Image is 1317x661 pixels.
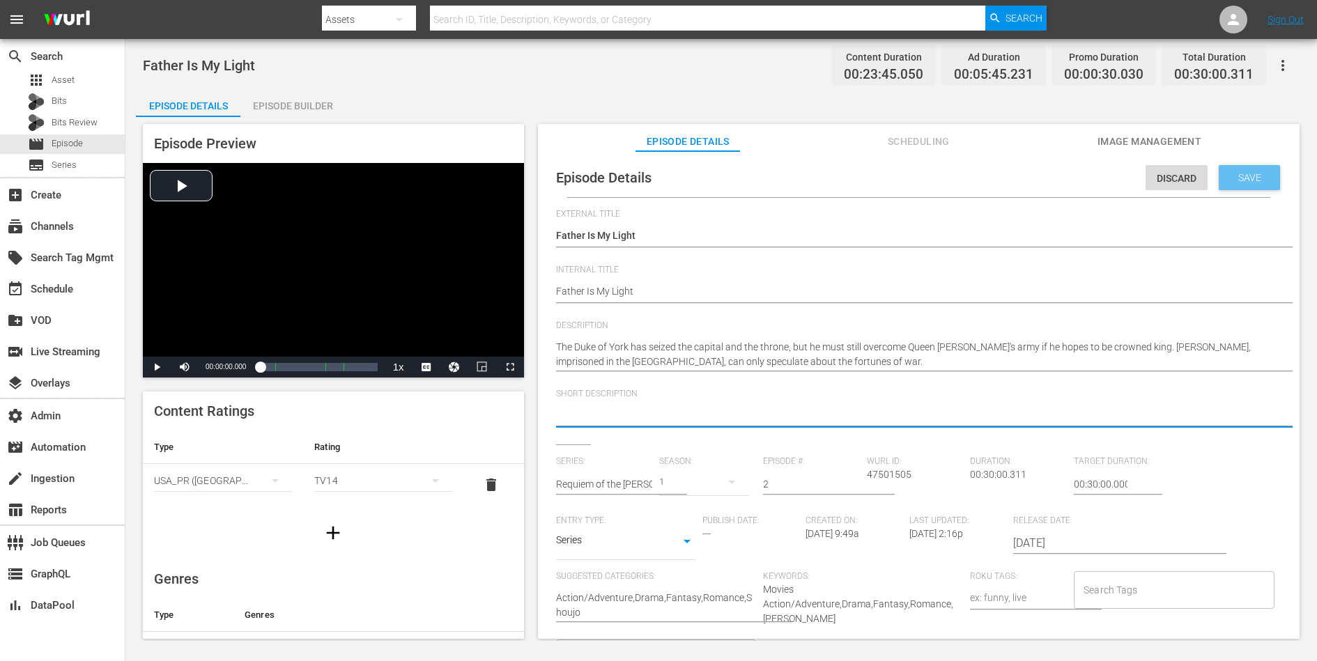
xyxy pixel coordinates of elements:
[844,67,923,83] span: 00:23:45.050
[970,639,1170,651] span: Directors
[1227,172,1272,183] span: Save
[556,284,1274,301] textarea: Father Is My Light
[659,462,749,501] div: 1
[867,469,911,480] span: 47501505
[763,639,963,651] span: Actors
[659,456,756,467] span: Season:
[7,249,24,266] span: Search Tag Mgmt
[556,389,1274,400] span: Short Description
[1174,67,1254,83] span: 00:30:00.311
[763,571,963,582] span: Keywords:
[33,3,100,36] img: ans4CAIJ8jUAAAAAAAAAAAAAAAAAAAAAAAAgQb4GAAAAAAAAAAAAAAAAAAAAAAAAJMjXAAAAAAAAAAAAAAAAAAAAAAAAgAT5G...
[556,515,695,527] span: Entry Type:
[7,470,24,487] span: Ingestion
[556,228,1274,245] textarea: Father Is My Light
[1064,47,1143,67] div: Promo Duration
[28,114,45,131] div: Bits Review
[28,136,45,153] span: Episode
[483,476,500,493] span: delete
[154,403,254,419] span: Content Ratings
[556,340,1274,369] textarea: The Wars of the Roses grip medieval [GEOGRAPHIC_DATA] as the houses of York and Lancaster vie for...
[28,72,45,88] span: Asset
[7,187,24,203] span: Create
[314,461,452,500] div: TV14
[52,158,77,172] span: Series
[7,312,24,329] span: VOD
[636,133,740,150] span: Episode Details
[385,357,413,378] button: Playback Rate
[1006,6,1042,31] span: Search
[154,461,292,500] div: USA_PR ([GEOGRAPHIC_DATA])
[303,430,463,464] th: Rating
[556,571,756,582] span: Suggested Categories:
[702,528,711,539] span: ---
[806,515,902,527] span: Created On:
[8,11,25,28] span: menu
[1219,165,1280,190] button: Save
[413,357,440,378] button: Captions
[7,218,24,235] span: Channels
[136,89,240,123] div: Episode Details
[7,407,24,424] span: Admin
[240,89,345,117] button: Episode Builder
[475,468,508,501] button: delete
[909,528,963,539] span: [DATE] 2:16p
[7,375,24,391] span: Overlays
[1074,456,1171,467] span: Target Duration:
[171,357,199,378] button: Mute
[806,528,859,539] span: [DATE] 9:49a
[985,6,1047,31] button: Search
[7,566,24,582] span: GraphQL
[7,343,24,360] span: Live Streaming
[556,265,1274,276] span: Internal Title
[143,430,303,464] th: Type
[52,116,98,130] span: Bits Review
[702,515,799,527] span: Publish Date:
[240,89,345,123] div: Episode Builder
[556,532,695,553] div: Series
[763,584,953,624] span: Movies Action/Adventure,Drama,Fantasy,Romance,[PERSON_NAME]
[7,439,24,456] span: Automation
[7,501,24,518] span: Reports
[28,157,45,173] span: Series
[763,456,860,467] span: Episode #:
[954,67,1033,83] span: 00:05:45.231
[1268,14,1304,25] a: Sign Out
[1064,67,1143,83] span: 00:00:30.030
[954,47,1033,67] div: Ad Duration
[867,456,964,467] span: Wurl ID:
[143,430,524,507] table: simple table
[866,133,971,150] span: Scheduling
[143,57,255,74] span: Father Is My Light
[970,571,1067,582] span: Roku Tags:
[556,209,1274,220] span: External Title
[844,47,923,67] div: Content Duration
[154,135,256,152] span: Episode Preview
[136,89,240,117] button: Episode Details
[154,570,199,587] span: Genres
[52,73,75,87] span: Asset
[7,48,24,65] span: Search
[143,357,171,378] button: Play
[468,357,496,378] button: Picture-in-Picture
[1146,173,1208,184] span: Discard
[28,93,45,110] div: Bits
[556,169,652,186] span: Episode Details
[233,598,481,632] th: Genres
[7,534,24,551] span: Job Queues
[1097,133,1201,150] span: Image Management
[7,597,24,614] span: DataPool
[909,515,1006,527] span: Last Updated:
[970,456,1067,467] span: Duration:
[1174,47,1254,67] div: Total Duration
[1146,165,1208,190] button: Discard
[556,408,1274,425] textarea: The Wars of the Roses grip medieval [GEOGRAPHIC_DATA] as the houses of York and Lancaster vie for...
[260,363,377,371] div: Progress Bar
[556,320,1274,332] span: Description
[143,163,524,378] div: Video Player
[556,456,653,467] span: Series:
[556,591,756,620] textarea: Action/Adventure,Drama,Fantasy,Romance,Shoujo
[143,598,233,632] th: Type
[52,137,83,150] span: Episode
[206,363,246,371] span: 00:00:00.000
